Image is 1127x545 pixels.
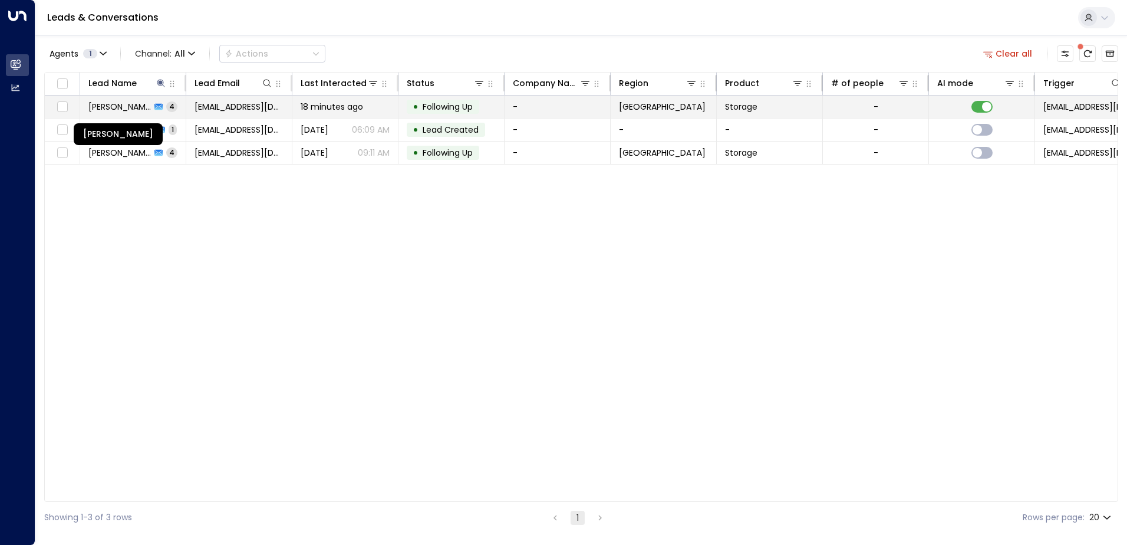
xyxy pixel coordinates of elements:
span: All [174,49,185,58]
span: adammillington84@googlemail.com [195,124,284,136]
td: - [505,96,611,118]
span: Following Up [423,101,473,113]
div: 20 [1089,509,1113,526]
button: Clear all [978,45,1037,62]
span: adammillington84@googlemail.com [195,147,284,159]
nav: pagination navigation [548,510,608,525]
div: - [874,147,878,159]
div: Product [725,76,803,90]
span: Agents [50,50,78,58]
div: Region [619,76,648,90]
span: 18 minutes ago [301,101,363,113]
td: - [505,142,611,164]
div: Region [619,76,697,90]
div: [PERSON_NAME] [74,123,163,145]
span: Jessica Millington [88,101,151,113]
span: Jun 22, 2025 [301,147,328,159]
td: - [611,119,717,141]
span: Surrey [619,147,706,159]
div: - [874,101,878,113]
button: page 1 [571,511,585,525]
div: Company Name [513,76,591,90]
span: 4 [166,147,177,157]
div: Showing 1-3 of 3 rows [44,511,132,524]
div: Trigger [1043,76,1075,90]
button: Agents1 [44,45,111,62]
button: Channel:All [130,45,200,62]
span: Channel: [130,45,200,62]
span: Toggle select row [55,146,70,160]
div: Company Name [513,76,579,90]
span: Toggle select row [55,123,70,137]
span: Storage [725,147,757,159]
label: Rows per page: [1023,511,1085,524]
p: 06:09 AM [352,124,390,136]
div: • [413,143,418,163]
div: Status [407,76,434,90]
span: Lead Created [423,124,479,136]
div: Actions [225,48,268,59]
td: - [717,119,823,141]
div: Last Interacted [301,76,379,90]
span: There are new threads available. Refresh the grid to view the latest updates. [1079,45,1096,62]
span: jessmillington11@gmail.com [195,101,284,113]
div: # of people [831,76,884,90]
div: • [413,120,418,140]
div: Lead Email [195,76,273,90]
span: 1 [83,49,97,58]
div: • [413,97,418,117]
div: AI mode [937,76,973,90]
span: Jul 04, 2025 [301,124,328,136]
span: Adam Millington [88,147,151,159]
span: 4 [166,101,177,111]
button: Actions [219,45,325,63]
div: Product [725,76,759,90]
div: Lead Name [88,76,167,90]
div: Last Interacted [301,76,367,90]
button: Customize [1057,45,1073,62]
td: - [505,119,611,141]
div: # of people [831,76,909,90]
span: Toggle select row [55,100,70,114]
div: - [874,124,878,136]
span: Following Up [423,147,473,159]
span: Storage [725,101,757,113]
div: Status [407,76,485,90]
div: Lead Email [195,76,240,90]
div: Lead Name [88,76,137,90]
div: AI mode [937,76,1016,90]
p: 09:11 AM [358,147,390,159]
a: Leads & Conversations [47,11,159,24]
span: Toggle select all [55,77,70,91]
button: Archived Leads [1102,45,1118,62]
span: 1 [169,124,177,134]
div: Button group with a nested menu [219,45,325,63]
span: Birmingham [619,101,706,113]
div: Trigger [1043,76,1122,90]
